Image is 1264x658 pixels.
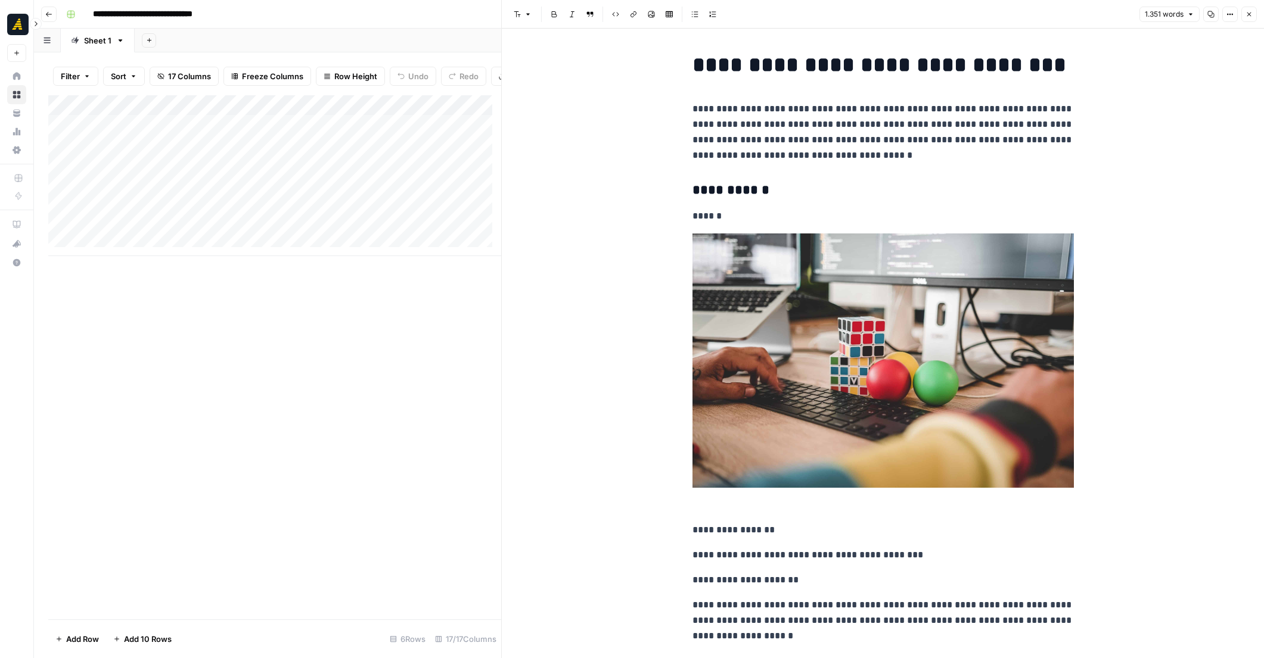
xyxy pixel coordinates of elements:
button: Filter [53,67,98,86]
span: 17 Columns [168,70,211,82]
span: Row Height [334,70,377,82]
button: 1.351 words [1139,7,1200,22]
span: Add Row [66,633,99,645]
button: Help + Support [7,253,26,272]
span: Sort [111,70,126,82]
div: 6 Rows [385,629,430,648]
a: Settings [7,141,26,160]
img: Marketers in Demand Logo [7,14,29,35]
button: Freeze Columns [223,67,311,86]
div: Sheet 1 [84,35,111,46]
button: Redo [441,67,486,86]
span: Add 10 Rows [124,633,172,645]
a: Your Data [7,104,26,123]
span: Freeze Columns [242,70,303,82]
a: Home [7,67,26,86]
button: Row Height [316,67,385,86]
button: 17 Columns [150,67,219,86]
span: Redo [459,70,479,82]
span: 1.351 words [1145,9,1184,20]
a: Browse [7,85,26,104]
button: Sort [103,67,145,86]
button: Workspace: Marketers in Demand [7,10,26,39]
button: Add 10 Rows [106,629,179,648]
span: Undo [408,70,428,82]
a: Sheet 1 [61,29,135,52]
button: What's new? [7,234,26,253]
span: Filter [61,70,80,82]
div: 17/17 Columns [430,629,501,648]
div: What's new? [8,235,26,252]
button: Add Row [48,629,106,648]
button: Undo [390,67,436,86]
a: Usage [7,122,26,141]
a: AirOps Academy [7,215,26,234]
